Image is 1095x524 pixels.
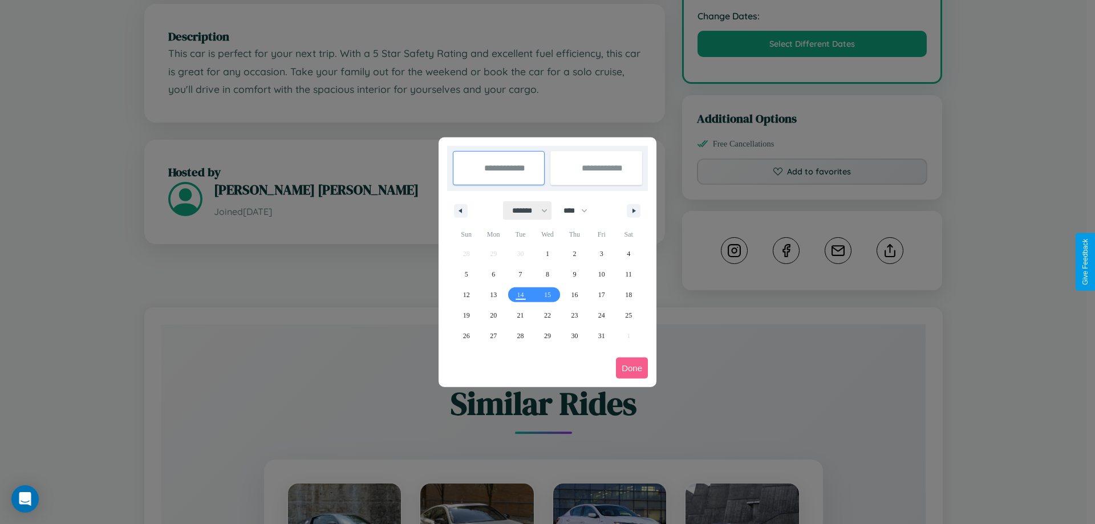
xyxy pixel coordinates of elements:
span: 26 [463,326,470,346]
span: Fri [588,225,615,243]
span: 24 [598,305,605,326]
span: 7 [519,264,522,285]
span: 1 [546,243,549,264]
button: 29 [534,326,561,346]
span: 14 [517,285,524,305]
span: Wed [534,225,561,243]
div: Open Intercom Messenger [11,485,39,513]
button: 14 [507,285,534,305]
button: 10 [588,264,615,285]
button: 4 [615,243,642,264]
button: 31 [588,326,615,346]
span: 22 [544,305,551,326]
button: Done [616,358,648,379]
button: 22 [534,305,561,326]
button: 26 [453,326,480,346]
span: 25 [625,305,632,326]
span: 31 [598,326,605,346]
span: 6 [492,264,495,285]
button: 20 [480,305,506,326]
span: 19 [463,305,470,326]
span: Tue [507,225,534,243]
button: 7 [507,264,534,285]
span: 3 [600,243,603,264]
span: 11 [625,264,632,285]
span: 12 [463,285,470,305]
button: 8 [534,264,561,285]
span: 4 [627,243,630,264]
button: 27 [480,326,506,346]
span: 27 [490,326,497,346]
span: 8 [546,264,549,285]
span: 23 [571,305,578,326]
span: 5 [465,264,468,285]
button: 5 [453,264,480,285]
span: 29 [544,326,551,346]
button: 18 [615,285,642,305]
span: 9 [573,264,576,285]
button: 13 [480,285,506,305]
span: 21 [517,305,524,326]
button: 2 [561,243,588,264]
span: 28 [517,326,524,346]
span: Thu [561,225,588,243]
span: 17 [598,285,605,305]
span: 13 [490,285,497,305]
button: 11 [615,264,642,285]
span: Sun [453,225,480,243]
button: 21 [507,305,534,326]
span: 30 [571,326,578,346]
span: Mon [480,225,506,243]
span: 16 [571,285,578,305]
span: 15 [544,285,551,305]
button: 6 [480,264,506,285]
span: 18 [625,285,632,305]
button: 30 [561,326,588,346]
span: 2 [573,243,576,264]
span: 10 [598,264,605,285]
button: 16 [561,285,588,305]
span: Sat [615,225,642,243]
button: 3 [588,243,615,264]
button: 17 [588,285,615,305]
div: Give Feedback [1081,239,1089,285]
button: 9 [561,264,588,285]
button: 23 [561,305,588,326]
button: 12 [453,285,480,305]
span: 20 [490,305,497,326]
button: 15 [534,285,561,305]
button: 28 [507,326,534,346]
button: 25 [615,305,642,326]
button: 24 [588,305,615,326]
button: 1 [534,243,561,264]
button: 19 [453,305,480,326]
